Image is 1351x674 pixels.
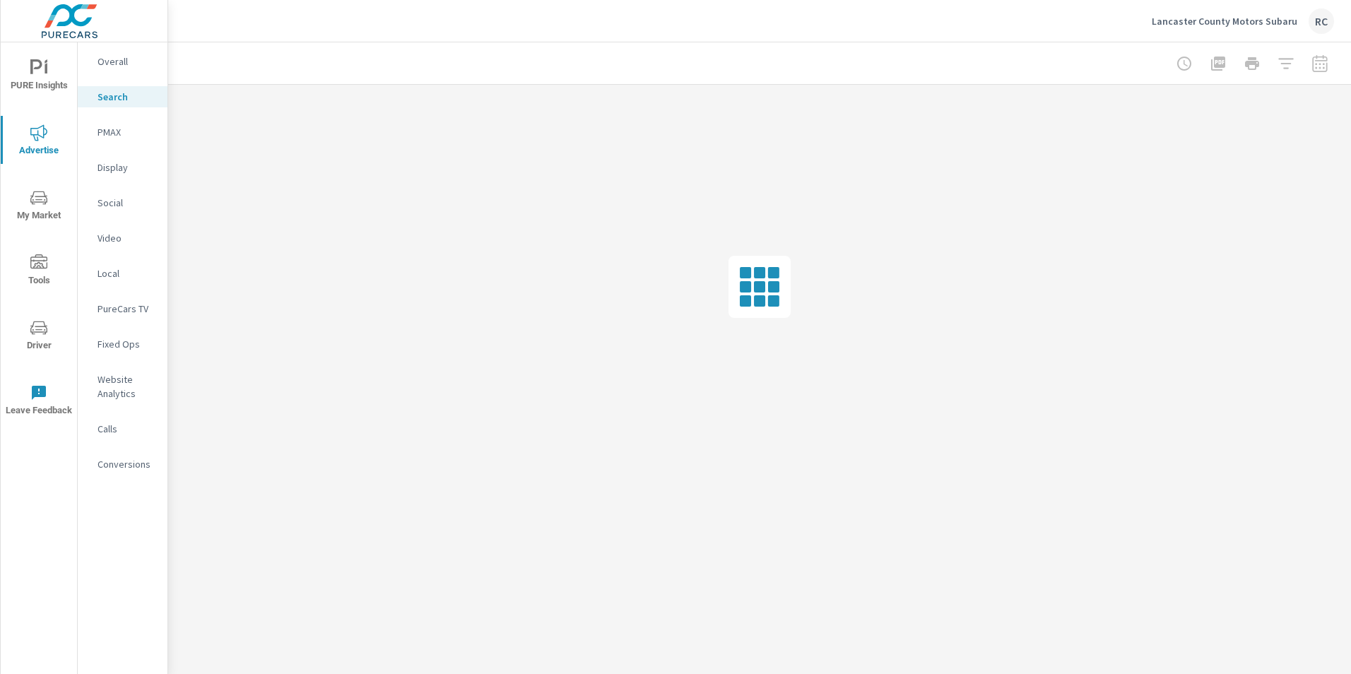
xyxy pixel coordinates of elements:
[98,90,156,104] p: Search
[78,263,167,284] div: Local
[5,59,73,94] span: PURE Insights
[98,125,156,139] p: PMAX
[78,454,167,475] div: Conversions
[78,227,167,249] div: Video
[78,333,167,355] div: Fixed Ops
[98,457,156,471] p: Conversions
[5,384,73,419] span: Leave Feedback
[78,51,167,72] div: Overall
[1,42,77,432] div: nav menu
[98,266,156,280] p: Local
[5,124,73,159] span: Advertise
[98,231,156,245] p: Video
[78,369,167,404] div: Website Analytics
[98,196,156,210] p: Social
[78,418,167,439] div: Calls
[5,189,73,224] span: My Market
[78,157,167,178] div: Display
[98,160,156,175] p: Display
[78,192,167,213] div: Social
[98,54,156,69] p: Overall
[98,372,156,401] p: Website Analytics
[98,422,156,436] p: Calls
[5,319,73,354] span: Driver
[98,302,156,316] p: PureCars TV
[98,337,156,351] p: Fixed Ops
[78,86,167,107] div: Search
[1152,15,1297,28] p: Lancaster County Motors Subaru
[1309,8,1334,34] div: RC
[78,298,167,319] div: PureCars TV
[78,122,167,143] div: PMAX
[5,254,73,289] span: Tools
